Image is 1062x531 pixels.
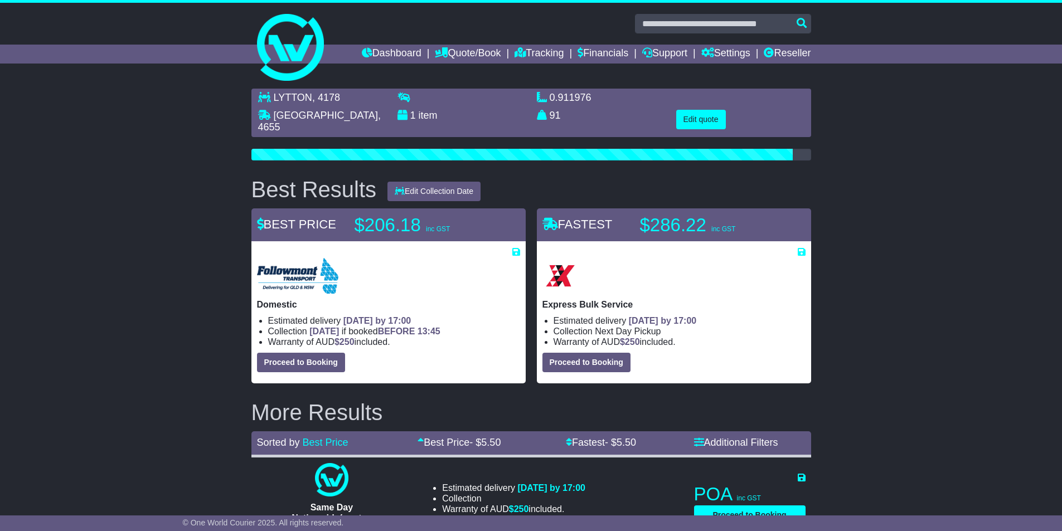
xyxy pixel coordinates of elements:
p: $286.22 [640,214,779,236]
li: Estimated delivery [442,483,585,493]
button: Proceed to Booking [694,505,806,525]
span: $ [620,337,640,347]
img: Followmont Transport: Domestic [257,258,338,294]
span: 91 [550,110,561,121]
span: [DATE] by 17:00 [629,316,697,325]
span: $ [334,337,355,347]
a: Financials [578,45,628,64]
button: Edit quote [676,110,726,129]
span: FASTEST [542,217,613,231]
span: - $ [469,437,501,448]
span: 250 [340,337,355,347]
a: Tracking [515,45,564,64]
span: Sorted by [257,437,300,448]
p: Express Bulk Service [542,299,806,310]
a: Reseller [764,45,811,64]
a: Fastest- $5.50 [566,437,636,448]
div: Best Results [246,177,382,202]
span: 0.911976 [550,92,591,103]
a: Best Price- $5.50 [418,437,501,448]
span: - $ [605,437,636,448]
li: Collection [268,326,520,337]
span: $ [509,504,529,514]
span: 250 [625,337,640,347]
a: Additional Filters [694,437,778,448]
a: Dashboard [362,45,421,64]
li: Warranty of AUD included. [554,337,806,347]
span: 13:45 [418,327,440,336]
a: Best Price [303,437,348,448]
span: 5.50 [481,437,501,448]
span: [DATE] by 17:00 [343,316,411,325]
li: Warranty of AUD included. [442,504,585,514]
a: Support [642,45,687,64]
span: LYTTON [274,92,312,103]
a: Settings [701,45,750,64]
span: [GEOGRAPHIC_DATA] [274,110,378,121]
h2: More Results [251,400,811,425]
span: [DATE] [309,327,339,336]
a: Quote/Book [435,45,501,64]
p: POA [694,483,806,505]
button: Proceed to Booking [257,353,345,372]
span: BEFORE [378,327,415,336]
span: Next Day Pickup [595,327,661,336]
span: , 4655 [258,110,381,133]
span: , 4178 [312,92,340,103]
span: inc GST [426,225,450,233]
button: Edit Collection Date [387,182,481,201]
span: © One World Courier 2025. All rights reserved. [183,518,344,527]
img: Border Express: Express Bulk Service [542,258,578,294]
span: item [419,110,438,121]
span: [DATE] by 17:00 [517,483,585,493]
li: Estimated delivery [268,315,520,326]
li: Collection [554,326,806,337]
p: Domestic [257,299,520,310]
li: Estimated delivery [554,315,806,326]
span: 5.50 [617,437,636,448]
span: BEST PRICE [257,217,336,231]
button: Proceed to Booking [542,353,631,372]
span: inc GST [711,225,735,233]
li: Collection [442,493,585,504]
img: One World Courier: Same Day Nationwide(quotes take 0.5-1 hour) [315,463,348,496]
span: 1 [410,110,416,121]
span: inc GST [737,494,761,502]
span: if booked [309,327,440,336]
li: Warranty of AUD included. [268,337,520,347]
p: $206.18 [355,214,494,236]
span: 250 [514,504,529,514]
